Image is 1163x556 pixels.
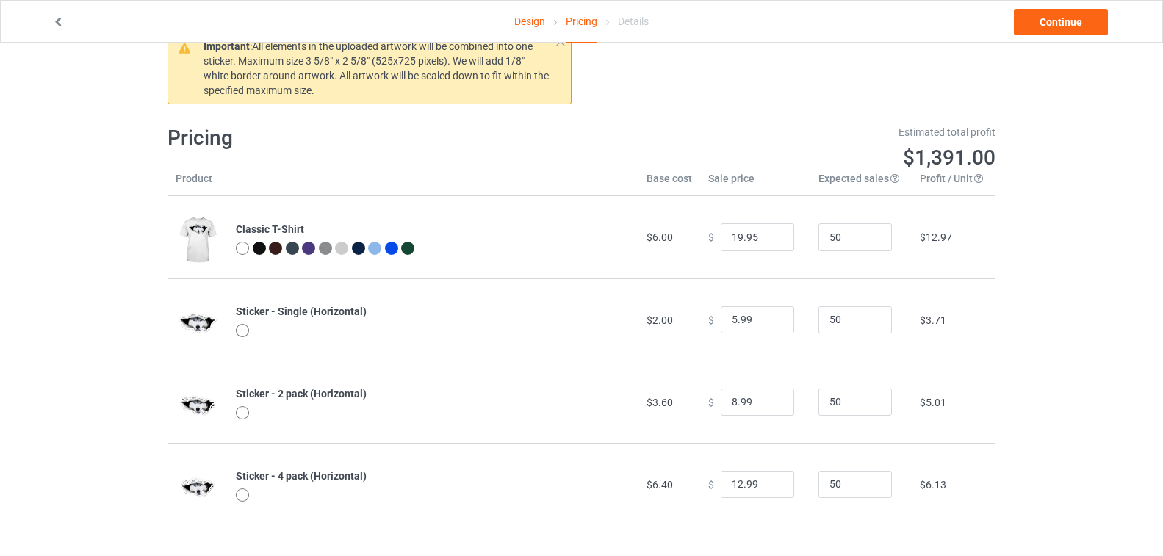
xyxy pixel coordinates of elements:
[708,478,714,490] span: $
[647,479,673,491] span: $6.40
[920,397,946,408] span: $5.01
[647,314,673,326] span: $2.00
[204,40,250,52] strong: Important
[638,171,700,196] th: Base cost
[920,314,946,326] span: $3.71
[647,231,673,243] span: $6.00
[319,242,332,255] img: heather_texture.png
[708,314,714,325] span: $
[708,231,714,243] span: $
[168,125,572,151] h1: Pricing
[1014,9,1108,35] a: Continue
[204,40,252,52] span: :
[514,1,545,42] a: Design
[708,396,714,408] span: $
[236,470,367,482] b: Sticker - 4 pack (Horizontal)
[236,388,367,400] b: Sticker - 2 pack (Horizontal)
[700,171,810,196] th: Sale price
[920,231,952,243] span: $12.97
[566,1,597,43] div: Pricing
[236,306,367,317] b: Sticker - Single (Horizontal)
[168,171,228,196] th: Product
[912,171,995,196] th: Profit / Unit
[903,145,995,170] span: $1,391.00
[592,125,996,140] div: Estimated total profit
[647,397,673,408] span: $3.60
[810,171,912,196] th: Expected sales
[236,223,304,235] b: Classic T-Shirt
[618,1,649,42] div: Details
[920,479,946,491] span: $6.13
